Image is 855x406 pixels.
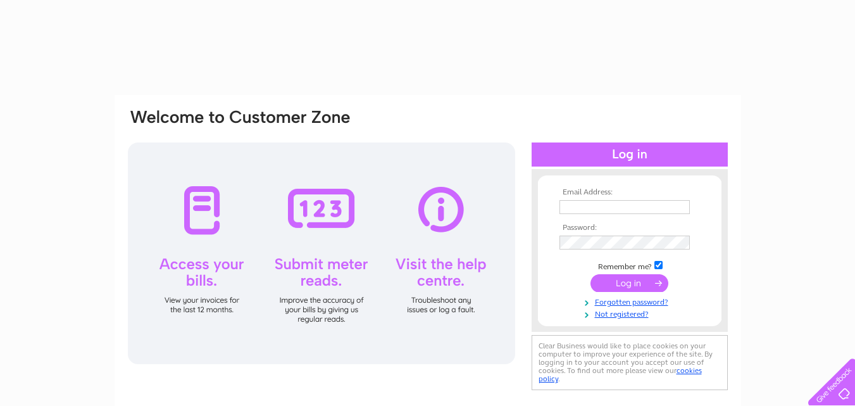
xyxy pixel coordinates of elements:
[556,259,703,272] td: Remember me?
[559,307,703,319] a: Not registered?
[590,274,668,292] input: Submit
[539,366,702,383] a: cookies policy
[556,188,703,197] th: Email Address:
[532,335,728,390] div: Clear Business would like to place cookies on your computer to improve your experience of the sit...
[559,295,703,307] a: Forgotten password?
[556,224,703,232] th: Password:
